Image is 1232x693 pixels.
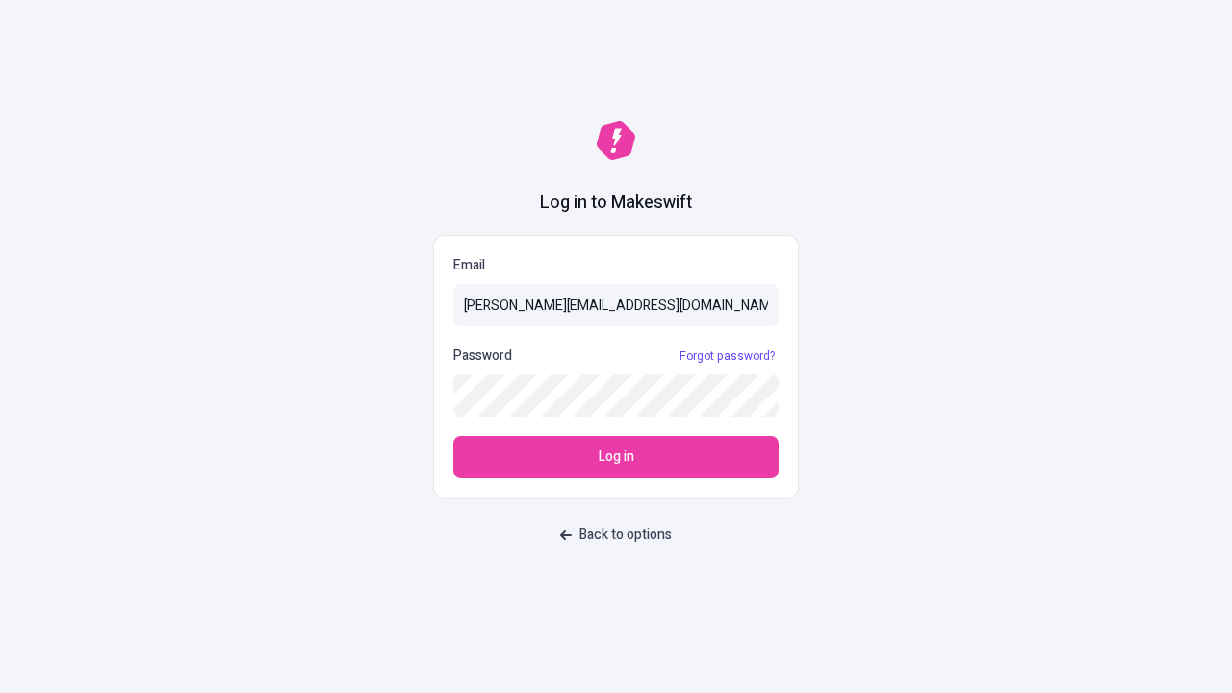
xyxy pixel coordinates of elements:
[599,447,634,468] span: Log in
[453,436,779,478] button: Log in
[549,518,683,552] button: Back to options
[676,348,779,364] a: Forgot password?
[453,346,512,367] p: Password
[453,255,779,276] p: Email
[453,284,779,326] input: Email
[579,525,672,546] span: Back to options
[540,191,692,216] h1: Log in to Makeswift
